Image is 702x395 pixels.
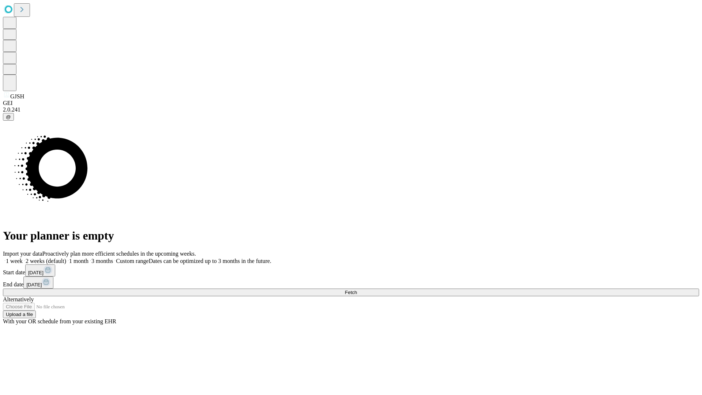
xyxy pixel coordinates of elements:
button: [DATE] [23,276,53,289]
button: [DATE] [25,264,55,276]
span: 2 weeks (default) [26,258,66,264]
div: End date [3,276,699,289]
span: GJSH [10,93,24,99]
button: @ [3,113,14,121]
span: [DATE] [28,270,44,275]
span: Proactively plan more efficient schedules in the upcoming weeks. [42,251,196,257]
span: With your OR schedule from your existing EHR [3,318,116,324]
span: 3 months [91,258,113,264]
span: Import your data [3,251,42,257]
span: Fetch [345,290,357,295]
span: Dates can be optimized up to 3 months in the future. [149,258,271,264]
span: 1 month [69,258,88,264]
span: [DATE] [26,282,42,287]
span: Alternatively [3,296,34,302]
span: Custom range [116,258,148,264]
div: 2.0.241 [3,106,699,113]
div: GEI [3,100,699,106]
button: Upload a file [3,311,36,318]
div: Start date [3,264,699,276]
button: Fetch [3,289,699,296]
span: @ [6,114,11,120]
h1: Your planner is empty [3,229,699,242]
span: 1 week [6,258,23,264]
